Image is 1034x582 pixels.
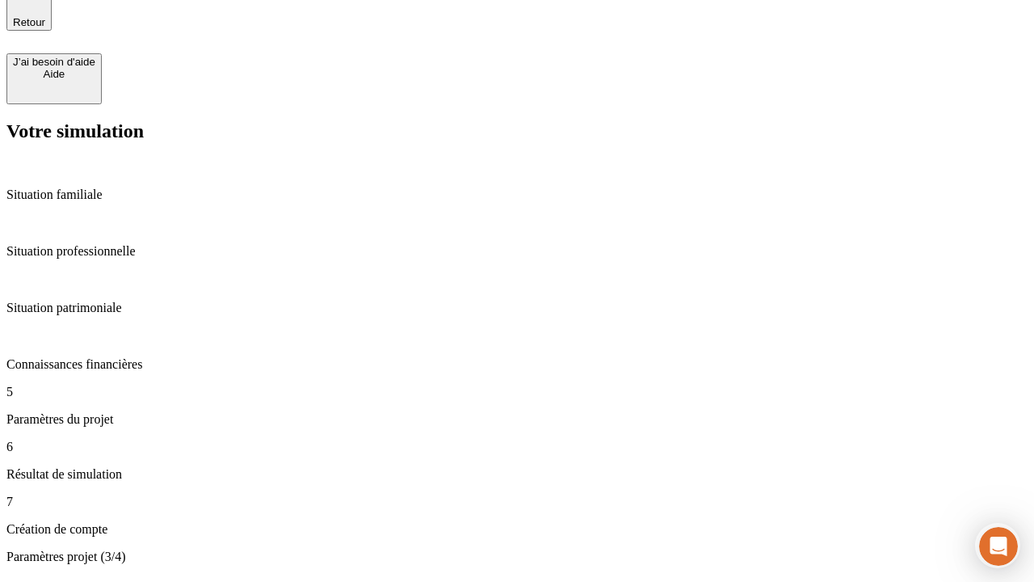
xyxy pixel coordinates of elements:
[6,550,1028,564] p: Paramètres projet (3/4)
[6,467,1028,482] p: Résultat de simulation
[6,244,1028,259] p: Situation professionnelle
[6,188,1028,202] p: Situation familiale
[975,523,1020,568] iframe: Intercom live chat discovery launcher
[6,385,1028,399] p: 5
[6,522,1028,537] p: Création de compte
[6,495,1028,509] p: 7
[13,68,95,80] div: Aide
[6,357,1028,372] p: Connaissances financières
[6,53,102,104] button: J’ai besoin d'aideAide
[6,440,1028,454] p: 6
[6,120,1028,142] h2: Votre simulation
[979,527,1018,566] iframe: Intercom live chat
[13,56,95,68] div: J’ai besoin d'aide
[13,16,45,28] span: Retour
[6,412,1028,427] p: Paramètres du projet
[6,301,1028,315] p: Situation patrimoniale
